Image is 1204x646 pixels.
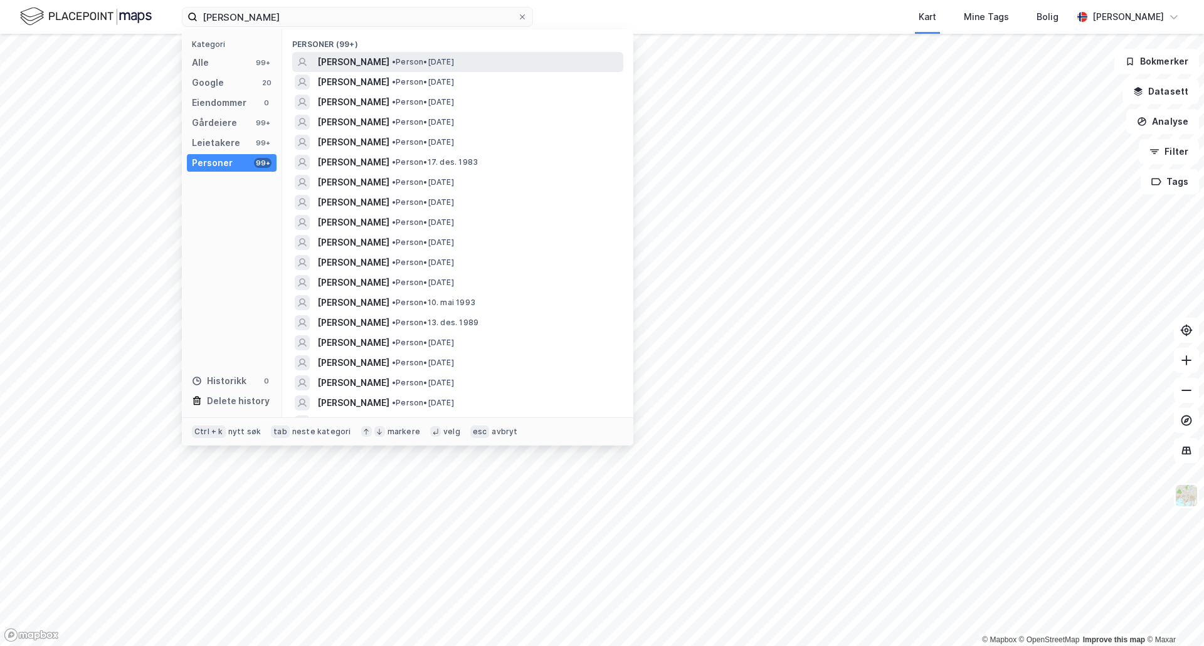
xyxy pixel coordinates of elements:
button: Tags [1141,169,1199,194]
a: OpenStreetMap [1019,635,1080,644]
span: Person • 10. mai 1993 [392,298,475,308]
iframe: Chat Widget [1141,586,1204,646]
span: Person • [DATE] [392,258,454,268]
span: [PERSON_NAME] [317,175,389,190]
button: Bokmerker [1114,49,1199,74]
div: avbryt [492,427,517,437]
div: Kontrollprogram for chat [1141,586,1204,646]
span: [PERSON_NAME] [317,195,389,210]
button: Filter [1139,139,1199,164]
span: • [392,258,396,267]
div: Mine Tags [964,9,1009,24]
div: Leietakere [192,135,240,150]
span: • [392,217,396,227]
div: Delete history [207,393,270,409]
div: 99+ [254,58,272,68]
span: • [392,197,396,207]
img: Z [1175,484,1198,508]
a: Improve this map [1083,635,1145,644]
span: [PERSON_NAME] [317,55,389,70]
div: 20 [261,78,272,88]
div: Ctrl + k [192,425,226,438]
button: Datasett [1122,79,1199,104]
span: Person • [DATE] [392,217,454,227]
span: [PERSON_NAME] [317,275,389,290]
div: 99+ [254,118,272,128]
span: • [392,278,396,287]
span: [PERSON_NAME] [317,115,389,130]
input: Søk på adresse, matrikkel, gårdeiere, leietakere eller personer [198,8,517,26]
span: Person • [DATE] [392,57,454,67]
span: [PERSON_NAME] [317,155,389,170]
span: [PERSON_NAME] [317,415,389,430]
span: [PERSON_NAME] [317,315,389,330]
a: Mapbox [982,635,1017,644]
span: • [392,338,396,347]
span: • [392,57,396,66]
div: Alle [192,55,209,70]
span: Person • [DATE] [392,117,454,127]
span: • [392,298,396,307]
span: • [392,237,396,247]
span: Person • [DATE] [392,338,454,348]
a: Mapbox homepage [4,628,59,642]
span: [PERSON_NAME] [317,395,389,410]
div: neste kategori [292,427,351,437]
div: 0 [261,98,272,108]
span: Person • [DATE] [392,97,454,107]
div: Personer (99+) [282,29,633,52]
span: Person • [DATE] [392,398,454,408]
div: Kategori [192,39,277,49]
span: [PERSON_NAME] [317,75,389,90]
div: Historikk [192,373,246,388]
img: logo.f888ab2527a4732fd821a326f86c7f29.svg [20,6,152,28]
span: • [392,137,396,147]
div: velg [443,427,460,437]
span: Person • [DATE] [392,197,454,207]
div: nytt søk [228,427,261,437]
button: Analyse [1126,109,1199,134]
span: [PERSON_NAME] [317,255,389,270]
span: • [392,117,396,127]
span: Person • [DATE] [392,177,454,187]
span: [PERSON_NAME] [317,235,389,250]
div: Google [192,75,224,90]
span: [PERSON_NAME] [317,355,389,370]
span: [PERSON_NAME] [317,375,389,390]
div: esc [470,425,490,438]
div: [PERSON_NAME] [1092,9,1164,24]
span: Person • [DATE] [392,77,454,87]
span: Person • [DATE] [392,237,454,247]
span: Person • [DATE] [392,278,454,288]
div: 99+ [254,158,272,168]
span: • [392,398,396,407]
span: Person • 13. des. 1989 [392,318,478,328]
div: tab [271,425,290,438]
div: Personer [192,155,233,170]
span: • [392,177,396,187]
span: [PERSON_NAME] [317,215,389,230]
span: • [392,378,396,387]
span: • [392,318,396,327]
div: 99+ [254,138,272,148]
div: 0 [261,376,272,386]
div: Kart [919,9,936,24]
span: [PERSON_NAME] [317,295,389,310]
span: [PERSON_NAME] [317,335,389,350]
span: Person • [DATE] [392,358,454,368]
div: markere [388,427,420,437]
span: • [392,77,396,86]
span: • [392,97,396,107]
div: Eiendommer [192,95,246,110]
span: Person • [DATE] [392,137,454,147]
span: Person • [DATE] [392,378,454,388]
div: Gårdeiere [192,115,237,130]
span: • [392,358,396,367]
span: • [392,157,396,167]
div: Bolig [1037,9,1059,24]
span: [PERSON_NAME] [317,135,389,150]
span: [PERSON_NAME] [317,95,389,110]
span: Person • 17. des. 1983 [392,157,478,167]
